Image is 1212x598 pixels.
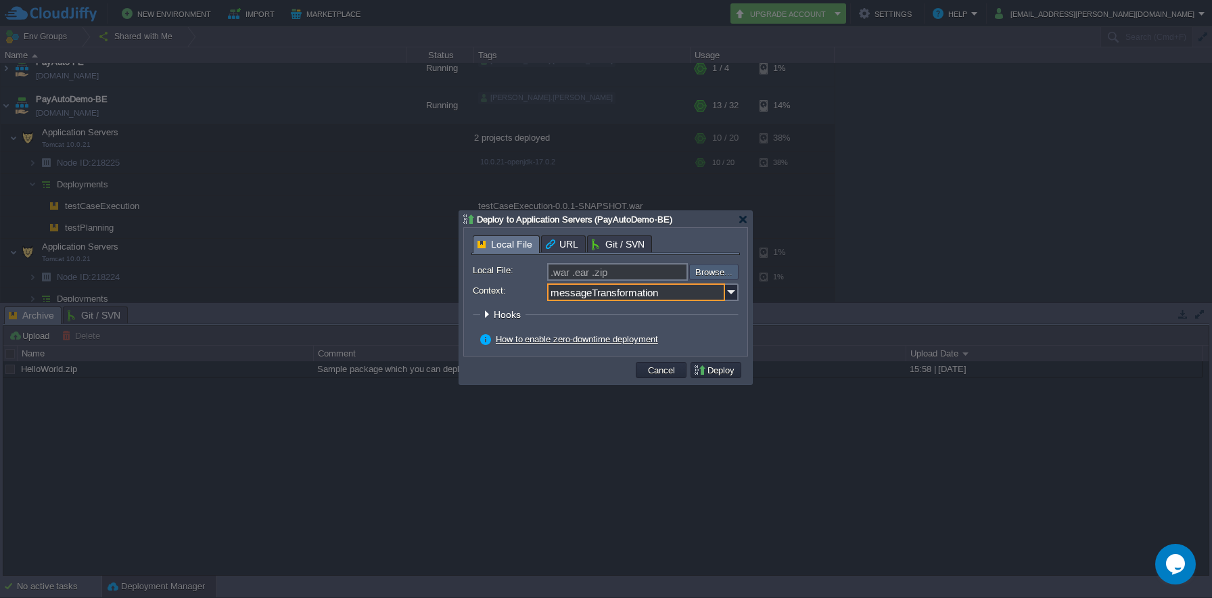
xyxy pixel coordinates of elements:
label: Context: [473,283,546,298]
span: Git / SVN [592,236,645,252]
button: Deploy [693,364,739,376]
label: Local File: [473,263,546,277]
span: URL [546,236,578,252]
a: How to enable zero-downtime deployment [496,334,658,344]
span: Deploy to Application Servers (PayAutoDemo-BE) [477,214,672,225]
button: Cancel [644,364,679,376]
span: Local File [477,236,532,253]
iframe: chat widget [1155,544,1198,584]
span: Hooks [494,309,524,320]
